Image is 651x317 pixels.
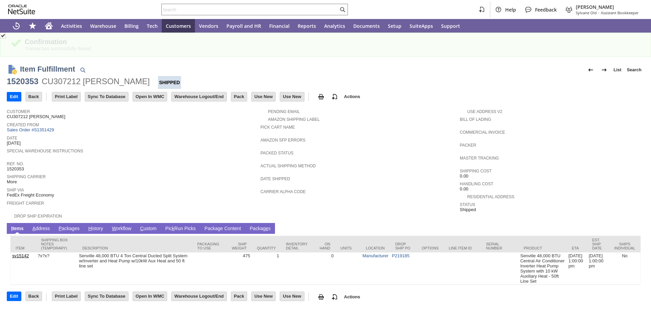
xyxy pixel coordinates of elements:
[52,92,80,101] input: Print Label
[203,226,242,232] a: Package Content
[260,189,305,194] a: Carrier Alpha Code
[406,19,437,33] a: SuiteApps
[7,123,39,127] a: Created From
[298,23,316,29] span: Reports
[632,224,640,232] a: Unrolled view on
[172,292,226,301] input: Warehouse Logout/End
[9,226,25,232] a: Items
[172,92,226,101] input: Warehouse Logout/End
[172,226,174,231] span: k
[7,166,24,172] span: 1520353
[33,226,36,231] span: A
[25,46,640,51] div: Transaction successfully Saved
[331,93,339,101] img: add-record.svg
[133,92,167,101] input: Open In WMC
[86,226,105,232] a: History
[14,214,62,219] a: Drop Ship Expiration
[7,192,54,198] span: FedEx Freight Economy
[366,246,385,250] div: Location
[269,23,290,29] span: Financial
[467,109,502,114] a: Use Address V2
[7,149,83,153] a: Special Warehouse Instructions
[86,19,120,33] a: Warehouse
[112,226,116,231] span: W
[362,253,389,258] a: Manufacturer
[7,141,21,146] span: [DATE]
[41,19,57,33] a: Home
[7,201,44,206] a: Freight Carrier
[252,292,275,301] input: Use New
[268,109,300,114] a: Pending Email
[42,76,150,87] div: CU307212 [PERSON_NAME]
[85,92,128,101] input: Sync To Database
[41,238,72,250] div: Shipping Box Notes (Temporary)
[437,19,464,33] a: Support
[7,136,17,141] a: Date
[265,19,294,33] a: Financial
[441,23,460,29] span: Support
[231,242,247,250] div: Ship Weight
[110,226,133,232] a: Workflow
[460,117,491,122] a: Bill Of Lading
[79,66,87,74] img: Quick Find
[7,127,56,132] a: Sales Order #S1351429
[320,19,349,33] a: Analytics
[120,19,143,33] a: Billing
[25,38,640,46] div: Confirmation
[147,23,158,29] span: Tech
[222,19,265,33] a: Payroll and HR
[260,176,290,181] a: Date Shipped
[20,63,75,75] h1: Item Fulfillment
[353,23,380,29] span: Documents
[7,114,65,119] span: CU307212 [PERSON_NAME]
[460,186,468,192] span: 0.00
[82,246,187,250] div: Description
[16,246,31,250] div: Item
[252,92,275,101] input: Use New
[8,5,35,14] svg: logo
[260,164,316,168] a: Actual Shipping Method
[52,292,80,301] input: Print Label
[460,173,468,179] span: 0.00
[338,5,347,14] svg: Search
[133,292,167,301] input: Open In WMC
[12,253,29,258] a: sv15142
[392,253,410,258] a: P219185
[248,226,273,232] a: Packages
[535,6,557,13] span: Feedback
[7,92,21,101] input: Edit
[349,19,384,33] a: Documents
[231,92,247,101] input: Pack
[601,10,639,15] span: Assistant Bookkeeper
[24,19,41,33] div: Shortcuts
[319,242,330,250] div: On Hand
[36,253,77,285] td: ?x?x?
[88,226,92,231] span: H
[140,226,143,231] span: C
[587,253,609,285] td: [DATE] 1:00:00 pm
[614,242,635,250] div: Ships Individual
[505,6,516,13] span: Help
[26,292,42,301] input: Back
[164,226,197,232] a: PickRun Picks
[226,23,261,29] span: Payroll and HR
[341,94,363,99] a: Actions
[317,293,325,301] img: print.svg
[265,226,268,231] span: e
[260,138,305,143] a: Amazon SFP Errors
[7,109,30,114] a: Customer
[77,253,192,285] td: Senville 48,000 BTU 4 Ton Central Ducted Split System w/Inverter and Heat Pump w/10kW Aux Heat an...
[252,253,281,285] td: 1
[195,19,222,33] a: Vendors
[280,92,304,101] input: Use New
[600,66,608,74] img: Next
[467,194,514,199] a: Residential Address
[294,19,320,33] a: Reports
[324,23,345,29] span: Analytics
[11,226,13,231] span: I
[341,294,363,299] a: Actions
[576,4,639,10] span: [PERSON_NAME]
[268,117,320,122] a: Amazon Shipping Label
[384,19,406,33] a: Setup
[587,66,595,74] img: Previous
